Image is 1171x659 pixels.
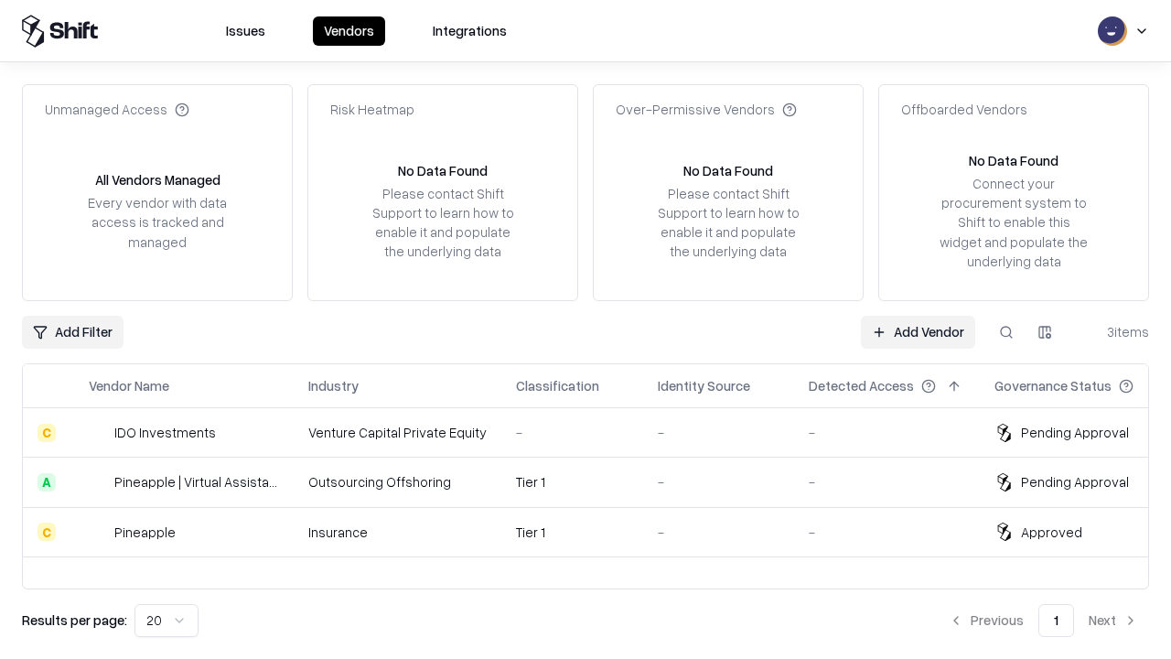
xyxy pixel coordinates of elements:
div: Risk Heatmap [330,100,414,119]
div: Venture Capital Private Equity [308,423,487,442]
div: - [658,523,779,542]
button: Vendors [313,16,385,46]
div: 3 items [1076,322,1149,341]
img: Pineapple | Virtual Assistant Agency [89,473,107,492]
div: No Data Found [398,161,488,180]
div: Unmanaged Access [45,100,189,119]
div: C [38,424,56,442]
div: - [809,423,965,442]
div: Every vendor with data access is tracked and managed [81,193,233,251]
div: All Vendors Managed [95,170,220,189]
div: Classification [516,376,599,395]
div: C [38,523,56,541]
div: - [658,472,779,492]
div: Detected Access [809,376,914,395]
div: Please contact Shift Support to learn how to enable it and populate the underlying data [367,184,519,262]
div: Outsourcing Offshoring [308,472,487,492]
div: No Data Found [683,161,773,180]
div: IDO Investments [114,423,216,442]
button: 1 [1038,604,1074,637]
div: No Data Found [969,151,1058,170]
div: - [658,423,779,442]
div: - [516,423,628,442]
div: Tier 1 [516,472,628,492]
div: Industry [308,376,359,395]
div: Pineapple [114,523,176,542]
div: Pending Approval [1021,472,1129,492]
div: Connect your procurement system to Shift to enable this widget and populate the underlying data [938,174,1090,271]
button: Integrations [422,16,518,46]
div: Pineapple | Virtual Assistant Agency [114,472,279,492]
div: Vendor Name [89,376,169,395]
div: Insurance [308,523,487,542]
div: Governance Status [994,376,1112,395]
div: Over-Permissive Vendors [616,100,797,119]
img: Pineapple [89,523,107,541]
div: Pending Approval [1021,423,1129,442]
div: Please contact Shift Support to learn how to enable it and populate the underlying data [652,184,804,262]
div: - [809,523,965,542]
div: Offboarded Vendors [901,100,1027,119]
div: A [38,473,56,492]
a: Add Vendor [861,316,975,349]
div: Approved [1021,523,1082,542]
button: Add Filter [22,316,124,349]
div: Identity Source [658,376,750,395]
nav: pagination [938,604,1149,637]
div: - [809,472,965,492]
div: Tier 1 [516,523,628,542]
button: Issues [215,16,276,46]
p: Results per page: [22,610,127,630]
img: IDO Investments [89,424,107,442]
